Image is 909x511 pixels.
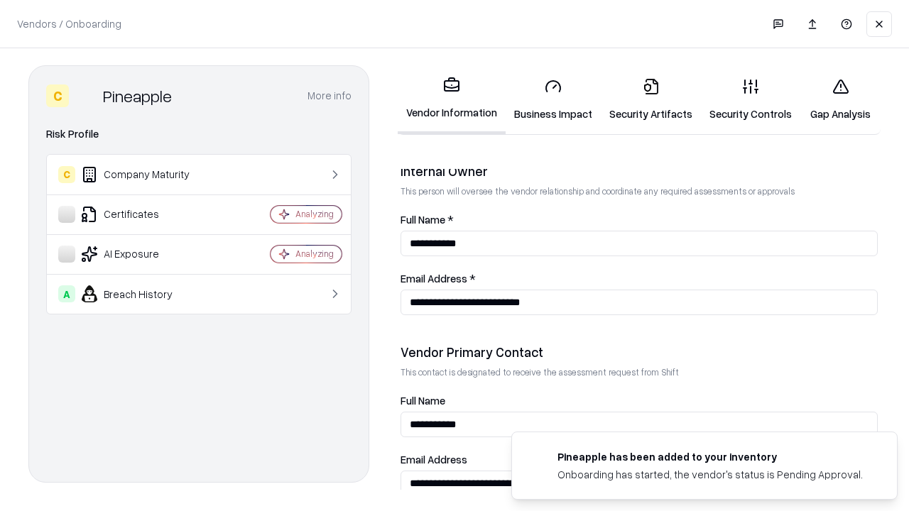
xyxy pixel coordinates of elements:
label: Full Name [401,395,878,406]
a: Business Impact [506,67,601,133]
label: Full Name * [401,214,878,225]
a: Gap Analysis [800,67,881,133]
label: Email Address [401,454,878,465]
div: A [58,285,75,302]
img: pineappleenergy.com [529,449,546,466]
a: Security Artifacts [601,67,701,133]
div: Certificates [58,206,228,223]
div: Internal Owner [401,163,878,180]
a: Vendor Information [398,65,506,134]
div: Onboarding has started, the vendor's status is Pending Approval. [557,467,863,482]
div: Breach History [58,285,228,302]
label: Email Address * [401,273,878,284]
div: AI Exposure [58,246,228,263]
div: C [46,84,69,107]
div: Analyzing [295,248,334,260]
a: Security Controls [701,67,800,133]
div: Risk Profile [46,126,352,143]
button: More info [307,83,352,109]
p: This contact is designated to receive the assessment request from Shift [401,366,878,378]
img: Pineapple [75,84,97,107]
div: Vendor Primary Contact [401,344,878,361]
div: Analyzing [295,208,334,220]
div: Company Maturity [58,166,228,183]
div: C [58,166,75,183]
div: Pineapple [103,84,172,107]
p: This person will oversee the vendor relationship and coordinate any required assessments or appro... [401,185,878,197]
p: Vendors / Onboarding [17,16,121,31]
div: Pineapple has been added to your inventory [557,449,863,464]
